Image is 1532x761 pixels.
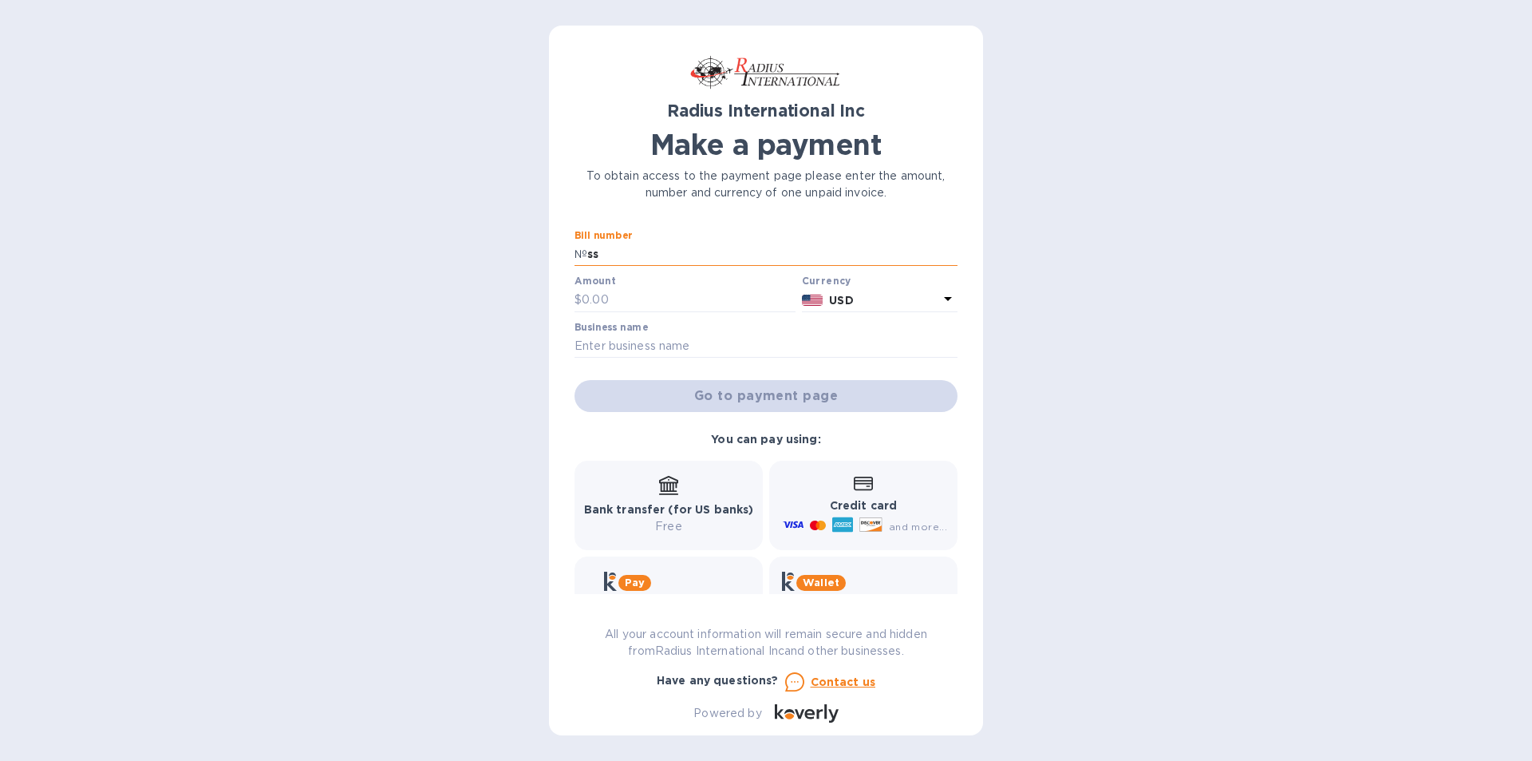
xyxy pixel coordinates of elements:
[574,626,958,660] p: All your account information will remain secure and hidden from Radius International Inc and othe...
[830,499,897,512] b: Credit card
[584,518,754,535] p: Free
[574,277,615,287] label: Amount
[625,577,645,589] b: Pay
[889,521,947,533] span: and more...
[802,295,823,306] img: USD
[711,433,820,446] b: You can pay using:
[582,288,796,312] input: 0.00
[584,503,754,516] b: Bank transfer (for US banks)
[657,674,779,687] b: Have any questions?
[574,335,958,359] input: Enter business name
[574,168,958,201] p: To obtain access to the payment page please enter the amount, number and currency of one unpaid i...
[802,275,851,287] b: Currency
[574,291,582,308] p: $
[574,128,958,161] h1: Make a payment
[574,231,632,240] label: Bill number
[811,676,876,688] u: Contact us
[587,243,958,267] input: Enter bill number
[829,294,853,307] b: USD
[574,323,648,332] label: Business name
[574,246,587,263] p: №
[803,577,839,589] b: Wallet
[693,705,761,722] p: Powered by
[667,101,865,121] b: Radius International Inc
